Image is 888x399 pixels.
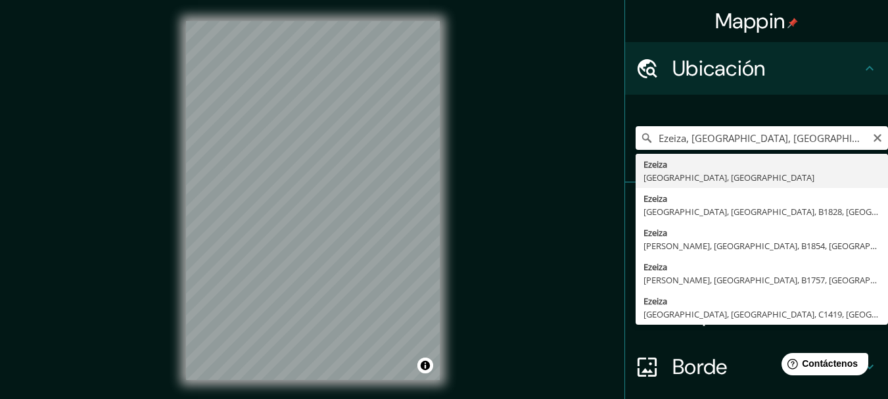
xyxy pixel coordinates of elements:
div: Disposición [625,288,888,340]
button: Claro [872,131,883,143]
div: Patas [625,183,888,235]
div: Borde [625,340,888,393]
img: pin-icon.png [787,18,798,28]
font: Ezeiza [643,295,667,307]
font: Ezeiza [643,158,667,170]
font: Ezeiza [643,227,667,239]
button: Activar o desactivar atribución [417,358,433,373]
input: Elige tu ciudad o zona [636,126,888,150]
font: Ubicación [672,55,766,82]
iframe: Lanzador de widgets de ayuda [771,348,874,385]
font: Borde [672,353,728,381]
div: Ubicación [625,42,888,95]
canvas: Mapa [186,21,440,380]
font: [GEOGRAPHIC_DATA], [GEOGRAPHIC_DATA] [643,172,814,183]
font: Ezeiza [643,193,667,204]
div: Estilo [625,235,888,288]
font: Mappin [715,7,785,35]
font: Ezeiza [643,261,667,273]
